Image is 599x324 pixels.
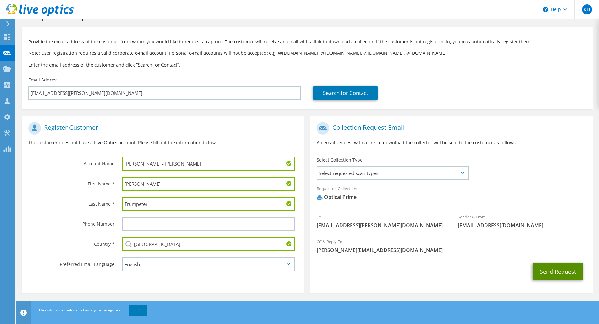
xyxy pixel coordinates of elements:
[310,210,452,232] div: To
[28,61,586,68] h3: Enter the email address of the customer and click “Search for Contact”.
[28,257,114,267] label: Preferred Email Language
[452,210,593,232] div: Sender & From
[28,157,114,167] label: Account Name
[317,157,363,163] label: Select Collection Type
[28,122,295,135] h1: Register Customer
[28,217,114,227] label: Phone Number
[317,194,357,201] div: Optical Prime
[38,307,123,313] span: This site uses cookies to track your navigation.
[28,197,114,207] label: Last Name *
[317,222,445,229] span: [EMAIL_ADDRESS][PERSON_NAME][DOMAIN_NAME]
[28,237,114,247] label: Country *
[543,7,548,12] svg: \n
[28,177,114,187] label: First Name *
[458,222,586,229] span: [EMAIL_ADDRESS][DOMAIN_NAME]
[582,4,592,14] span: KD
[129,305,147,316] a: OK
[317,139,586,146] p: An email request with a link to download the collector will be sent to the customer as follows.
[313,86,378,100] a: Search for Contact
[28,77,58,83] label: Email Address
[317,167,468,179] span: Select requested scan types
[310,235,592,257] div: CC & Reply To
[28,50,586,57] p: Note: User registration requires a valid corporate e-mail account. Personal e-mail accounts will ...
[28,139,298,146] p: The customer does not have a Live Optics account. Please fill out the information below.
[310,182,592,207] div: Requested Collections
[317,122,583,135] h1: Collection Request Email
[28,38,586,45] p: Provide the email address of the customer from whom you would like to request a capture. The cust...
[533,263,583,280] button: Send Request
[317,247,586,254] span: [PERSON_NAME][EMAIL_ADDRESS][DOMAIN_NAME]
